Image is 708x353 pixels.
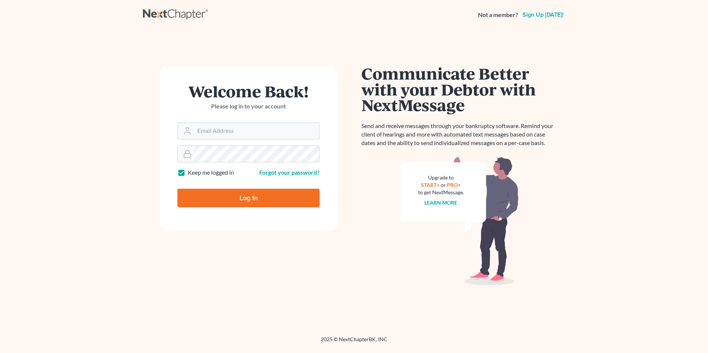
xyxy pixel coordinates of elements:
[418,174,464,181] div: Upgrade to
[177,83,320,99] h1: Welcome Back!
[194,123,319,139] input: Email Address
[418,189,464,196] div: to get NextMessage.
[259,169,320,176] a: Forgot your password?
[447,182,461,188] a: PRO+
[441,182,446,188] span: or
[421,182,440,188] a: START+
[425,199,458,206] a: Learn more
[400,156,519,286] img: nextmessage_bg-59042aed3d76b12b5cd301f8e5b87938c9018125f34e5fa2b7a6b67550977c72.svg
[521,12,565,18] a: Sign up [DATE]!
[177,189,320,207] input: Log In
[188,168,234,177] label: Keep me logged in
[143,336,565,349] div: 2025 © NextChapterBK, INC
[361,65,558,113] h1: Communicate Better with your Debtor with NextMessage
[361,122,558,147] p: Send and receive messages through your bankruptcy software. Remind your client of hearings and mo...
[177,102,320,111] p: Please log in to your account
[478,11,518,19] strong: Not a member?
